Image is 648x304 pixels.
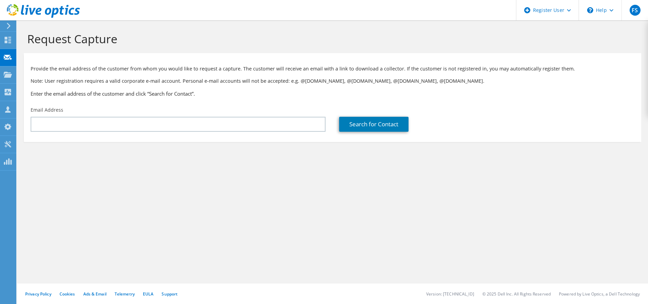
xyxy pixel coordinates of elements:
[587,7,593,13] svg: \n
[482,291,551,297] li: © 2025 Dell Inc. All Rights Reserved
[143,291,153,297] a: EULA
[31,107,63,113] label: Email Address
[162,291,178,297] a: Support
[25,291,51,297] a: Privacy Policy
[27,32,634,46] h1: Request Capture
[630,5,641,16] span: FS
[339,117,409,132] a: Search for Contact
[115,291,135,297] a: Telemetry
[559,291,640,297] li: Powered by Live Optics, a Dell Technology
[31,65,634,73] p: Provide the email address of the customer from whom you would like to request a capture. The cust...
[60,291,75,297] a: Cookies
[426,291,474,297] li: Version: [TECHNICAL_ID]
[83,291,106,297] a: Ads & Email
[31,90,634,97] h3: Enter the email address of the customer and click “Search for Contact”.
[31,77,634,85] p: Note: User registration requires a valid corporate e-mail account. Personal e-mail accounts will ...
